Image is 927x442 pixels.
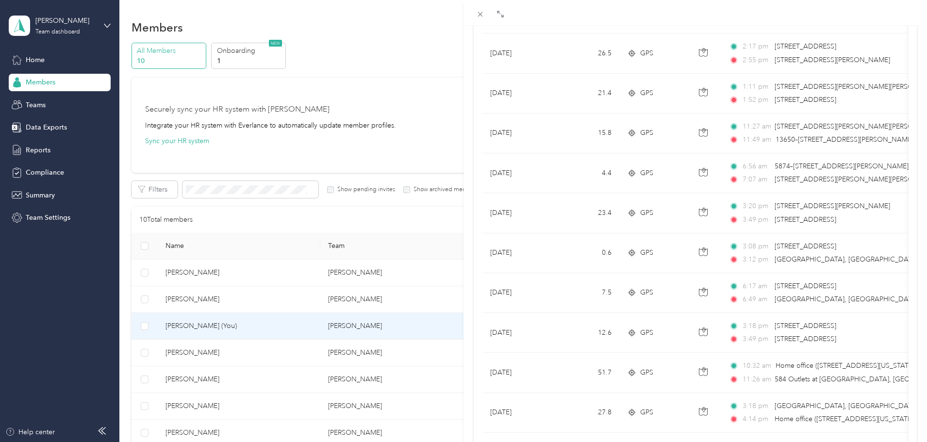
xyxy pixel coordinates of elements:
span: GPS [640,128,653,138]
td: 12.6 [555,313,619,353]
span: [STREET_ADDRESS] [775,242,836,250]
span: 13650–[STREET_ADDRESS][PERSON_NAME] [776,135,913,144]
td: [DATE] [482,153,555,193]
span: GPS [640,327,653,338]
span: Home office ([STREET_ADDRESS][US_STATE]) [775,415,915,423]
span: GPS [640,407,653,418]
span: [STREET_ADDRESS] [775,282,836,290]
span: [STREET_ADDRESS] [775,322,836,330]
span: 6:56 am [743,161,770,172]
span: [STREET_ADDRESS][PERSON_NAME] [775,56,890,64]
span: [STREET_ADDRESS][PERSON_NAME] [775,202,890,210]
iframe: Everlance-gr Chat Button Frame [873,388,927,442]
span: GPS [640,168,653,179]
td: 23.4 [555,193,619,233]
td: 0.6 [555,233,619,273]
span: 3:18 pm [743,401,770,411]
span: 3:20 pm [743,201,770,212]
span: GPS [640,48,653,59]
span: 3:08 pm [743,241,770,252]
td: [DATE] [482,393,555,433]
td: [DATE] [482,233,555,273]
span: 6:17 am [743,281,770,292]
span: [STREET_ADDRESS] [775,215,836,224]
span: 2:17 pm [743,41,770,52]
span: Home office ([STREET_ADDRESS][US_STATE]) [776,361,916,370]
td: [DATE] [482,114,555,153]
span: 11:26 am [743,374,770,385]
td: [DATE] [482,273,555,313]
span: GPS [640,247,653,258]
span: 3:49 pm [743,214,770,225]
span: 6:49 am [743,294,770,305]
span: [STREET_ADDRESS] [775,42,836,50]
span: 2:55 pm [743,55,770,65]
span: GPS [640,208,653,218]
td: [DATE] [482,74,555,114]
span: 1:52 pm [743,95,770,105]
span: 1:11 pm [743,82,770,92]
td: 15.8 [555,114,619,153]
span: 11:49 am [743,134,771,145]
td: [DATE] [482,353,555,393]
span: [GEOGRAPHIC_DATA], [GEOGRAPHIC_DATA] [775,255,918,263]
span: GPS [640,88,653,98]
span: 10:32 am [743,360,771,371]
td: [DATE] [482,33,555,73]
span: [STREET_ADDRESS] [775,335,836,343]
span: [GEOGRAPHIC_DATA], [GEOGRAPHIC_DATA] [775,295,918,303]
span: GPS [640,287,653,298]
td: [DATE] [482,193,555,233]
td: [DATE] [482,313,555,353]
span: 3:12 pm [743,254,770,265]
td: 4.4 [555,153,619,193]
span: [STREET_ADDRESS] [775,96,836,104]
td: 51.7 [555,353,619,393]
span: 7:07 am [743,174,770,185]
span: 3:49 pm [743,334,770,344]
td: 27.8 [555,393,619,433]
span: 4:14 pm [743,414,770,425]
span: 3:18 pm [743,321,770,331]
span: GPS [640,367,653,378]
td: 26.5 [555,33,619,73]
span: 11:27 am [743,121,770,132]
td: 21.4 [555,74,619,114]
td: 7.5 [555,273,619,313]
